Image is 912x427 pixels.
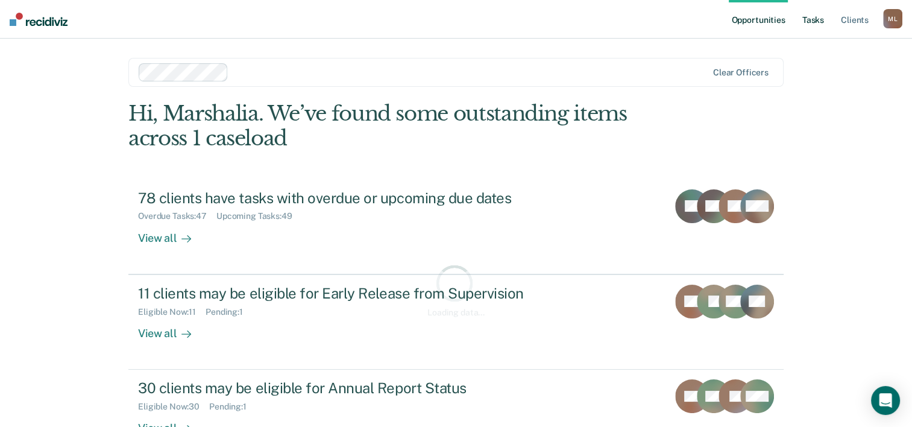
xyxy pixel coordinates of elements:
div: View all [138,317,206,340]
img: Recidiviz [10,13,68,26]
div: Open Intercom Messenger [871,386,900,415]
div: View all [138,221,206,245]
a: 78 clients have tasks with overdue or upcoming due datesOverdue Tasks:47Upcoming Tasks:49View all [128,180,784,274]
div: Pending : 1 [209,402,256,412]
div: Overdue Tasks : 47 [138,211,216,221]
div: Clear officers [713,68,769,78]
div: Hi, Marshalia. We’ve found some outstanding items across 1 caseload [128,101,652,151]
div: Pending : 1 [206,307,253,317]
div: M L [883,9,902,28]
div: 11 clients may be eligible for Early Release from Supervision [138,285,561,302]
button: ML [883,9,902,28]
a: 11 clients may be eligible for Early Release from SupervisionEligible Now:11Pending:1View all [128,274,784,370]
div: 30 clients may be eligible for Annual Report Status [138,379,561,397]
div: 78 clients have tasks with overdue or upcoming due dates [138,189,561,207]
div: Eligible Now : 11 [138,307,206,317]
div: Eligible Now : 30 [138,402,209,412]
div: Upcoming Tasks : 49 [216,211,302,221]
